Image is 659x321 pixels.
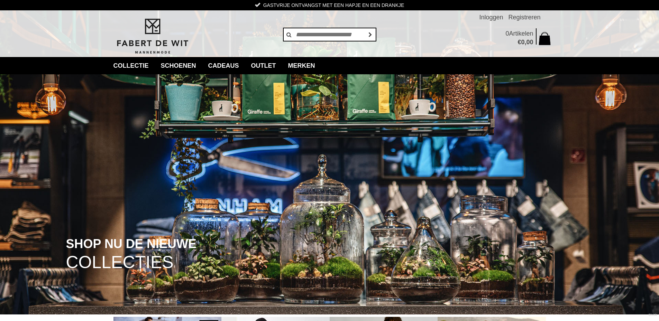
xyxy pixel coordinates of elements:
span: 00 [526,39,533,46]
a: Cadeaus [203,57,244,74]
img: Fabert de Wit [113,18,191,55]
span: SHOP NU DE NIEUWE [66,237,196,251]
a: Divide [649,311,657,319]
span: COLLECTIES [66,254,174,271]
a: collectie [108,57,154,74]
a: Schoenen [156,57,201,74]
a: Inloggen [479,10,503,24]
span: € [518,39,521,46]
span: Artikelen [509,30,533,37]
a: Registreren [508,10,540,24]
a: Outlet [246,57,281,74]
span: 0 [505,30,509,37]
span: , [524,39,526,46]
a: Merken [283,57,320,74]
span: 0 [521,39,524,46]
